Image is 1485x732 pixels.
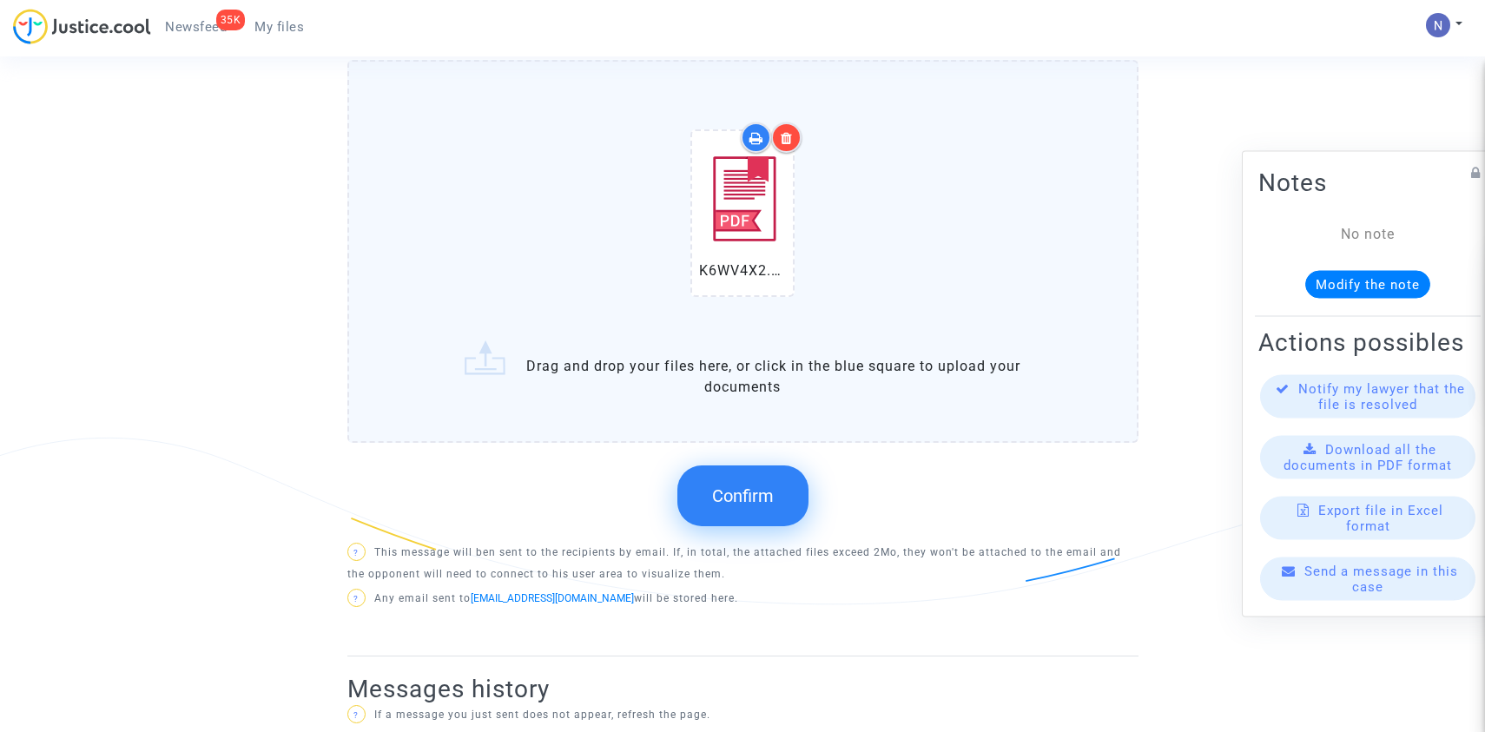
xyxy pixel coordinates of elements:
[1318,502,1443,533] span: Export file in Excel format
[347,542,1138,585] p: This message will ben sent to the recipients by email. If, in total, the attached files exceed 2M...
[347,588,1138,610] p: Any email sent to will be stored here.
[1298,380,1465,412] span: Notify my lawyer that the file is resolved
[1258,326,1477,357] h2: Actions possibles
[353,548,359,557] span: ?
[471,592,634,604] a: [EMAIL_ADDRESS][DOMAIN_NAME]
[1426,13,1450,37] img: ACg8ocLbdXnmRFmzhNqwOPt_sjleXT1r-v--4sGn8-BO7_nRuDcVYw=s96-c
[1304,563,1458,594] span: Send a message in this case
[353,594,359,603] span: ?
[712,485,774,506] span: Confirm
[13,9,151,44] img: jc-logo.svg
[254,19,304,35] span: My files
[1305,270,1430,298] button: Modify the note
[1284,223,1451,244] div: No note
[677,465,808,526] button: Confirm
[347,674,1138,704] h2: Messages history
[347,704,1138,726] p: If a message you just sent does not appear, refresh the page.
[241,14,318,40] a: My files
[1258,167,1477,197] h2: Notes
[1284,441,1452,472] span: Download all the documents in PDF format
[151,14,241,40] a: 35KNewsfeed
[165,19,227,35] span: Newsfeed
[216,10,246,30] div: 35K
[353,710,359,720] span: ?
